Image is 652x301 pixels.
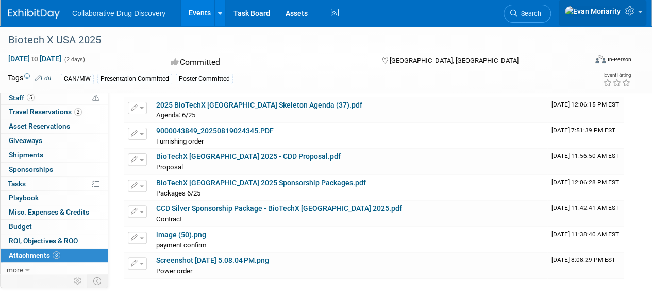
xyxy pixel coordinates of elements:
span: (2 days) [63,56,85,63]
span: Giveaways [9,136,42,145]
span: Travel Reservations [9,108,82,116]
a: Shipments [1,148,108,162]
span: Contract [156,215,182,223]
span: Power order [156,267,192,275]
a: Search [504,5,551,23]
span: Upload Timestamp [551,256,615,263]
td: Upload Timestamp [547,201,624,226]
a: Sponsorships [1,163,108,176]
span: Asset Reservations [9,122,70,130]
td: Upload Timestamp [547,149,624,174]
a: Travel Reservations2 [1,105,108,119]
span: Potential Scheduling Conflict -- at least one attendee is tagged in another overlapping event. [92,94,99,103]
a: Misc. Expenses & Credits [1,205,108,219]
div: CAN/MW [61,74,94,84]
a: Playbook [1,191,108,205]
span: to [30,55,40,63]
td: Upload Timestamp [547,175,624,201]
div: Biotech X USA 2025 [5,31,578,49]
span: Upload Timestamp [551,179,619,186]
a: Tasks [1,177,108,191]
span: Misc. Expenses & Credits [9,208,89,216]
span: Attachments [9,251,60,259]
span: ROI, Objectives & ROO [9,237,78,245]
td: Personalize Event Tab Strip [69,274,87,288]
span: Sponsorships [9,165,53,173]
span: Upload Timestamp [551,127,615,134]
div: Poster Committed [176,74,233,84]
span: Search [517,10,541,17]
span: Proposal [156,163,183,171]
span: Agenda: 6/25 [156,111,195,119]
td: Tags [8,73,52,84]
img: ExhibitDay [8,9,60,19]
a: 2025 BioTechX [GEOGRAPHIC_DATA] Skeleton Agenda (37).pdf [156,101,362,109]
span: Packages 6/25 [156,189,200,197]
span: Shipments [9,151,43,159]
td: Upload Timestamp [547,123,624,149]
div: Event Rating [603,73,631,78]
a: Budget [1,220,108,234]
a: BioTechX [GEOGRAPHIC_DATA] 2025 Sponsorship Packages.pdf [156,179,366,187]
span: Tasks [8,180,26,188]
a: Asset Reservations [1,119,108,133]
td: Toggle Event Tabs [87,274,108,288]
span: Staff [9,94,35,102]
span: Playbook [9,193,39,202]
span: [GEOGRAPHIC_DATA], [GEOGRAPHIC_DATA] [389,57,518,64]
span: Collaborative Drug Discovery [72,9,165,17]
td: Upload Timestamp [547,97,624,123]
img: Format-Inperson.png [595,55,606,63]
a: Staff5 [1,91,108,105]
span: Upload Timestamp [551,204,619,211]
span: 2 [74,108,82,116]
div: Presentation Committed [97,74,172,84]
a: Giveaways [1,134,108,148]
a: Screenshot [DATE] 5.08.04 PM.png [156,256,269,264]
a: more [1,263,108,277]
span: [DATE] [DATE] [8,54,62,63]
div: Event Format [540,54,631,69]
span: Upload Timestamp [551,101,619,108]
span: 8 [53,251,60,259]
td: Upload Timestamp [547,227,624,253]
td: Upload Timestamp [547,253,624,278]
span: payment confirm [156,241,207,249]
img: Evan Moriarity [564,6,621,17]
div: In-Person [607,56,631,63]
span: Upload Timestamp [551,152,619,160]
a: image (50).png [156,231,206,239]
a: CCD Silver Sponsorship Package - BioTechX [GEOGRAPHIC_DATA] 2025.pdf [156,204,402,213]
a: Attachments8 [1,249,108,262]
a: 9000043849_20250819024345.PDF [156,127,274,135]
span: Upload Timestamp [551,231,619,238]
span: Budget [9,222,32,231]
a: Edit [35,75,52,82]
span: 5 [27,94,35,101]
a: ROI, Objectives & ROO [1,234,108,248]
div: Committed [168,54,365,72]
a: BioTechX [GEOGRAPHIC_DATA] 2025 - CDD Proposal.pdf [156,152,341,161]
span: Furnishing order [156,137,204,145]
span: more [7,265,23,274]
